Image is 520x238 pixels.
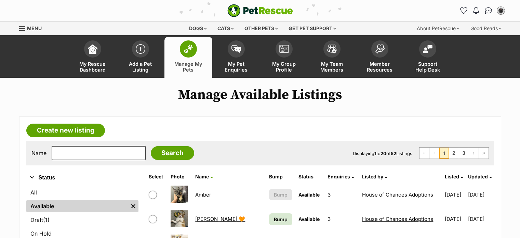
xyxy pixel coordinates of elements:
[128,200,138,212] a: Remove filter
[274,216,288,223] span: Bump
[284,22,341,35] div: Get pet support
[445,174,463,179] a: Listed
[227,4,293,17] a: PetRescue
[221,61,252,73] span: My Pet Enquiries
[374,151,376,156] strong: 1
[495,5,506,16] button: My account
[227,4,293,17] img: logo-e224e6f780fb5917bec1dbf3a21bbac754714ae5b6737aabdf751b685950b380.svg
[419,148,429,159] span: First page
[473,7,479,14] img: notifications-46538b983faf8c2785f20acdc204bb7945ddae34d4c08c2a6579f10ce5e182be.svg
[298,192,320,198] span: Available
[269,213,292,225] a: Bump
[458,5,469,16] a: Favourites
[195,216,245,222] a: [PERSON_NAME] 🧡
[151,146,194,160] input: Search
[471,5,482,16] button: Notifications
[266,171,295,182] th: Bump
[184,45,193,53] img: manage-my-pets-icon-02211641906a0b7f246fdf0571729dbe1e7629f14944591b6c1af311fb30b64b.svg
[412,22,464,35] div: About PetRescue
[459,148,469,159] a: Page 3
[442,183,467,206] td: [DATE]
[195,191,211,198] a: Amber
[479,148,489,159] a: Last page
[353,151,412,156] span: Displaying to of Listings
[125,61,156,73] span: Add a Pet Listing
[328,174,354,179] a: Enquiries
[117,37,164,78] a: Add a Pet Listing
[26,186,138,199] a: All
[423,45,432,53] img: help-desk-icon-fdf02630f3aa405de69fd3d07c3f3aa587a6932b1a1747fa1d2bba05be0121f9.svg
[317,61,347,73] span: My Team Members
[146,171,167,182] th: Select
[327,45,337,53] img: team-members-icon-5396bd8760b3fe7c0b43da4ab00e1e3bb1a5d9ba89233759b79545d2d3fc5d0d.svg
[308,37,356,78] a: My Team Members
[362,174,383,179] span: Listed by
[468,174,492,179] a: Updated
[497,7,504,14] img: Sarah profile pic
[77,61,108,73] span: My Rescue Dashboard
[298,216,320,222] span: Available
[391,151,396,156] strong: 52
[429,148,439,159] span: Previous page
[168,171,192,182] th: Photo
[458,5,506,16] ul: Account quick links
[164,37,212,78] a: Manage My Pets
[31,150,46,156] label: Name
[356,37,404,78] a: Member Resources
[296,171,324,182] th: Status
[69,37,117,78] a: My Rescue Dashboard
[483,5,494,16] a: Conversations
[469,148,479,159] a: Next page
[136,44,145,54] img: add-pet-listing-icon-0afa8454b4691262ce3f59096e99ab1cd57d4a30225e0717b998d2c9b9846f56.svg
[381,151,386,156] strong: 20
[412,61,443,73] span: Support Help Desk
[26,124,105,137] a: Create new listing
[445,174,459,179] span: Listed
[269,61,299,73] span: My Group Profile
[88,44,97,54] img: dashboard-icon-eb2f2d2d3e046f16d808141f083e7271f6b2e854fb5c12c21221c1fb7104beca.svg
[213,22,239,35] div: Cats
[468,174,488,179] span: Updated
[328,174,350,179] span: translation missing: en.admin.listings.index.attributes.enquiries
[26,214,138,226] a: Draft
[439,148,449,159] span: Page 1
[404,37,452,78] a: Support Help Desk
[240,22,283,35] div: Other pets
[362,174,387,179] a: Listed by
[325,183,359,206] td: 3
[364,61,395,73] span: Member Resources
[173,61,204,73] span: Manage My Pets
[468,183,493,206] td: [DATE]
[184,22,212,35] div: Dogs
[195,174,213,179] a: Name
[212,37,260,78] a: My Pet Enquiries
[43,216,50,224] span: (1)
[274,191,288,198] span: Bump
[279,45,289,53] img: group-profile-icon-3fa3cf56718a62981997c0bc7e787c4b2cf8bcc04b72c1350f741eb67cf2f40e.svg
[269,189,292,200] button: Bump
[260,37,308,78] a: My Group Profile
[375,44,385,53] img: member-resources-icon-8e73f808a243e03378d46382f2149f9095a855e16c252ad45f914b54edf8863c.svg
[195,174,209,179] span: Name
[19,22,46,34] a: Menu
[362,216,433,222] a: House of Chances Adoptions
[449,148,459,159] a: Page 2
[442,207,467,231] td: [DATE]
[27,25,42,31] span: Menu
[231,45,241,53] img: pet-enquiries-icon-7e3ad2cf08bfb03b45e93fb7055b45f3efa6380592205ae92323e6603595dc1f.svg
[362,191,433,198] a: House of Chances Adoptions
[466,22,506,35] div: Good Reads
[468,207,493,231] td: [DATE]
[325,207,359,231] td: 3
[485,7,492,14] img: chat-41dd97257d64d25036548639549fe6c8038ab92f7586957e7f3b1b290dea8141.svg
[26,173,138,182] button: Status
[26,200,128,212] a: Available
[419,147,489,159] nav: Pagination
